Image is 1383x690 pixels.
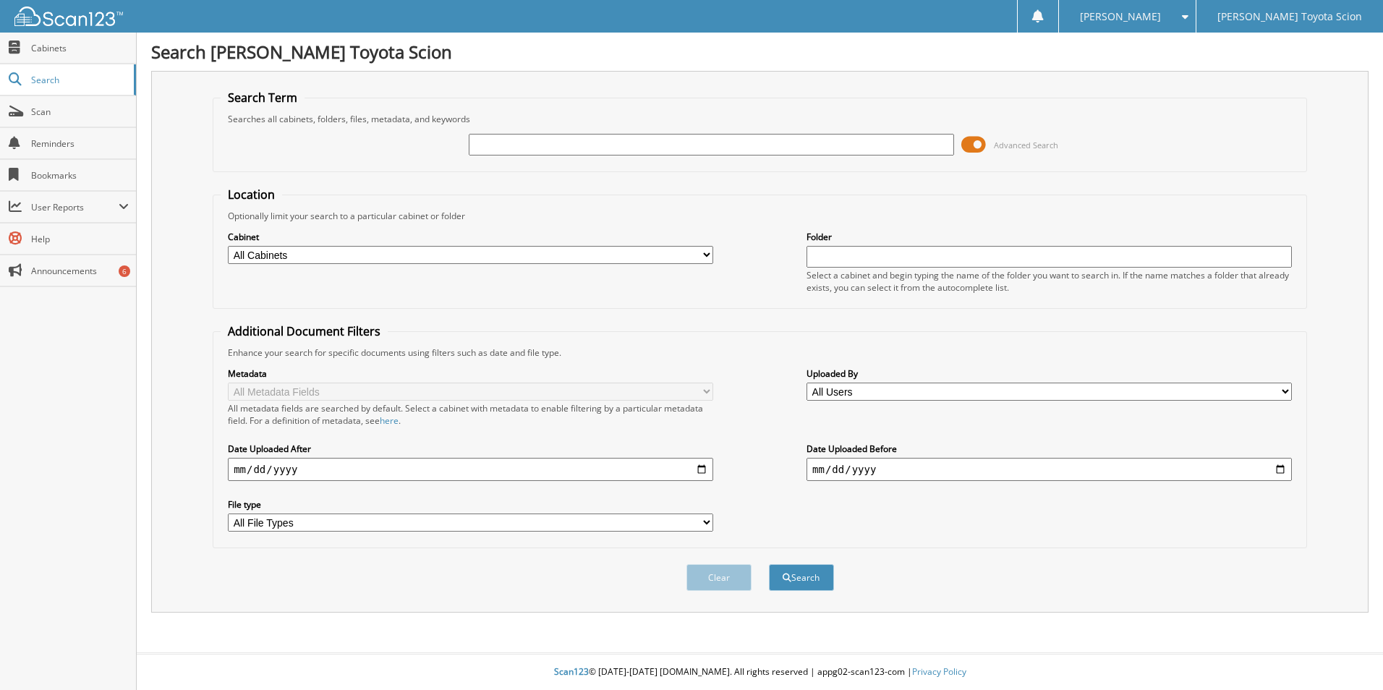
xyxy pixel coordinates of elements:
[1311,621,1383,690] iframe: Chat Widget
[554,665,589,678] span: Scan123
[119,265,130,277] div: 6
[228,402,713,427] div: All metadata fields are searched by default. Select a cabinet with metadata to enable filtering b...
[807,231,1292,243] label: Folder
[221,210,1299,222] div: Optionally limit your search to a particular cabinet or folder
[807,269,1292,294] div: Select a cabinet and begin typing the name of the folder you want to search in. If the name match...
[221,113,1299,125] div: Searches all cabinets, folders, files, metadata, and keywords
[228,498,713,511] label: File type
[31,137,129,150] span: Reminders
[807,367,1292,380] label: Uploaded By
[807,443,1292,455] label: Date Uploaded Before
[31,42,129,54] span: Cabinets
[228,231,713,243] label: Cabinet
[221,90,305,106] legend: Search Term
[1080,12,1161,21] span: [PERSON_NAME]
[137,655,1383,690] div: © [DATE]-[DATE] [DOMAIN_NAME]. All rights reserved | appg02-scan123-com |
[31,265,129,277] span: Announcements
[31,233,129,245] span: Help
[31,74,127,86] span: Search
[31,201,119,213] span: User Reports
[228,458,713,481] input: start
[807,458,1292,481] input: end
[151,40,1369,64] h1: Search [PERSON_NAME] Toyota Scion
[228,367,713,380] label: Metadata
[221,346,1299,359] div: Enhance your search for specific documents using filters such as date and file type.
[686,564,752,591] button: Clear
[31,169,129,182] span: Bookmarks
[769,564,834,591] button: Search
[221,323,388,339] legend: Additional Document Filters
[228,443,713,455] label: Date Uploaded After
[912,665,966,678] a: Privacy Policy
[1217,12,1362,21] span: [PERSON_NAME] Toyota Scion
[380,414,399,427] a: here
[14,7,123,26] img: scan123-logo-white.svg
[221,187,282,203] legend: Location
[31,106,129,118] span: Scan
[994,140,1058,150] span: Advanced Search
